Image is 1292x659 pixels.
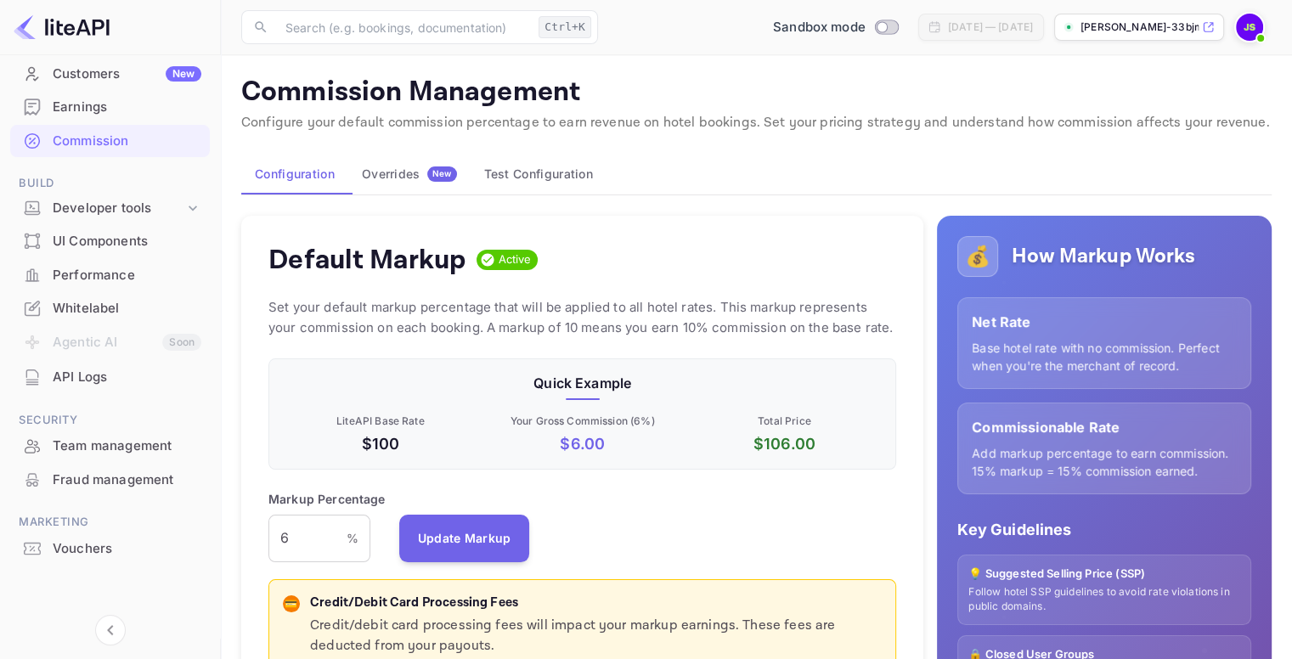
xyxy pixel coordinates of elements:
span: Build [10,174,210,193]
a: Commission [10,125,210,156]
div: Fraud management [53,470,201,490]
h5: How Markup Works [1012,243,1194,270]
div: Switch to Production mode [766,18,905,37]
p: $ 106.00 [687,432,883,455]
p: Base hotel rate with no commission. Perfect when you're the merchant of record. [972,339,1237,375]
p: Set your default markup percentage that will be applied to all hotel rates. This markup represent... [268,297,896,338]
div: Whitelabel [53,299,201,318]
p: LiteAPI Base Rate [283,414,478,429]
p: Commissionable Rate [972,417,1237,437]
button: Update Markup [399,515,530,562]
div: Vouchers [53,539,201,559]
p: 💰 [965,241,990,272]
div: Commission [53,132,201,151]
a: Team management [10,430,210,461]
span: Security [10,411,210,430]
a: Fraud management [10,464,210,495]
img: LiteAPI logo [14,14,110,41]
button: Collapse navigation [95,615,126,645]
span: Active [492,251,539,268]
div: [DATE] — [DATE] [948,20,1033,35]
p: $100 [283,432,478,455]
a: CustomersNew [10,58,210,89]
p: Markup Percentage [268,490,386,508]
p: Follow hotel SSP guidelines to avoid rate violations in public domains. [968,585,1240,614]
p: Configure your default commission percentage to earn revenue on hotel bookings. Set your pricing ... [241,113,1272,133]
div: Team management [53,437,201,456]
div: Customers [53,65,201,84]
a: Earnings [10,91,210,122]
span: Marketing [10,513,210,532]
p: Add markup percentage to earn commission. 15% markup = 15% commission earned. [972,444,1237,480]
p: [PERSON_NAME]-33bjm.n... [1080,20,1199,35]
div: Fraud management [10,464,210,497]
div: Overrides [362,166,457,182]
button: Configuration [241,154,348,194]
div: UI Components [53,232,201,251]
div: Vouchers [10,532,210,566]
p: Commission Management [241,76,1272,110]
div: Developer tools [10,194,210,223]
div: New [166,66,201,82]
input: 0 [268,515,347,562]
div: API Logs [53,368,201,387]
p: Net Rate [972,312,1237,332]
p: Your Gross Commission ( 6 %) [485,414,680,429]
p: Quick Example [283,373,882,393]
p: 💳 [285,596,297,611]
div: Performance [10,259,210,292]
p: 💡 Suggested Selling Price (SSP) [968,566,1240,583]
div: Team management [10,430,210,463]
a: Performance [10,259,210,290]
div: API Logs [10,361,210,394]
a: Vouchers [10,532,210,564]
p: Credit/Debit Card Processing Fees [310,594,882,613]
p: Key Guidelines [957,518,1251,541]
div: Developer tools [53,199,184,218]
button: Test Configuration [471,154,607,194]
p: $ 6.00 [485,432,680,455]
a: UI Components [10,225,210,256]
p: Total Price [687,414,883,429]
a: Whitelabel [10,292,210,324]
img: Justin Scholtz [1236,14,1263,41]
h4: Default Markup [268,243,466,277]
div: Commission [10,125,210,158]
p: % [347,529,358,547]
p: Credit/debit card processing fees will impact your markup earnings. These fees are deducted from ... [310,616,882,656]
div: Ctrl+K [539,16,591,38]
div: Whitelabel [10,292,210,325]
div: Performance [53,266,201,285]
span: New [427,168,457,179]
div: Earnings [53,98,201,117]
input: Search (e.g. bookings, documentation) [275,10,532,44]
span: Sandbox mode [773,18,866,37]
div: CustomersNew [10,58,210,91]
a: API Logs [10,361,210,392]
div: UI Components [10,225,210,258]
div: Earnings [10,91,210,124]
